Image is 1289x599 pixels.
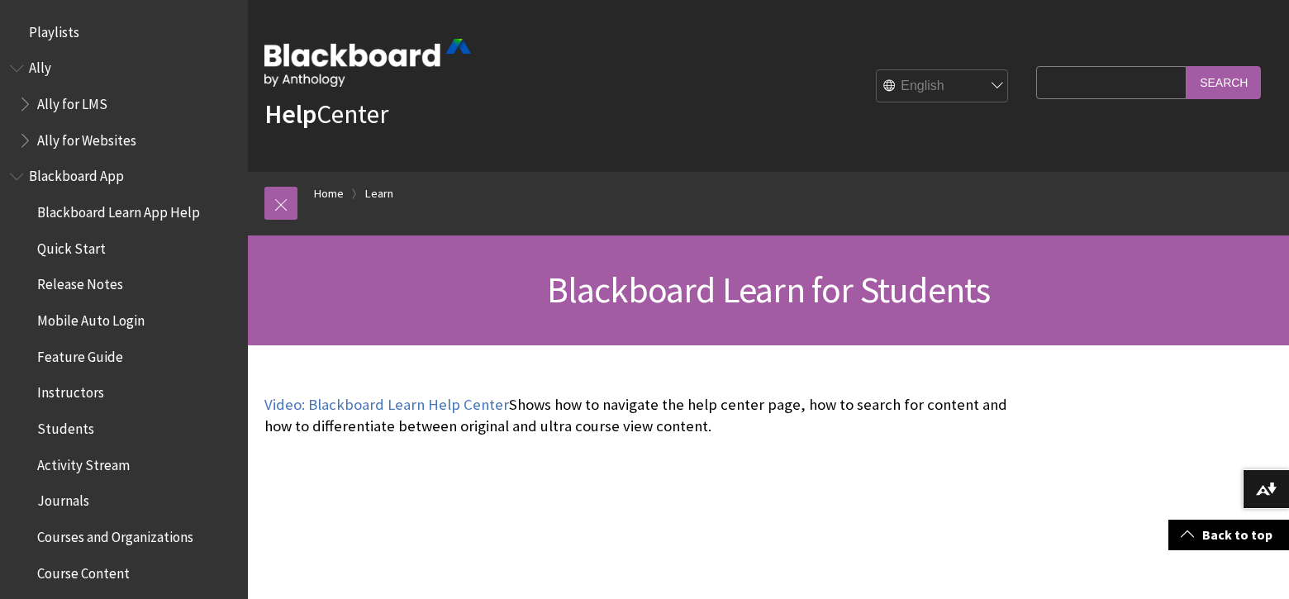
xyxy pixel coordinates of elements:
p: Shows how to navigate the help center page, how to search for content and how to differentiate be... [264,394,1028,437]
span: Course Content [37,559,130,582]
span: Courses and Organizations [37,523,193,545]
img: Blackboard by Anthology [264,39,471,87]
span: Activity Stream [37,451,130,473]
nav: Book outline for Playlists [10,18,238,46]
select: Site Language Selector [877,70,1009,103]
span: Blackboard App [29,163,124,185]
span: Ally for Websites [37,126,136,149]
span: Students [37,415,94,437]
a: HelpCenter [264,97,388,131]
span: Instructors [37,379,104,402]
span: Feature Guide [37,343,123,365]
a: Back to top [1168,520,1289,550]
span: Blackboard Learn for Students [547,267,991,312]
span: Ally for LMS [37,90,107,112]
span: Ally [29,55,51,77]
span: Playlists [29,18,79,40]
a: Home [314,183,344,204]
a: Video: Blackboard Learn Help Center [264,395,509,415]
span: Mobile Auto Login [37,307,145,329]
a: Learn [365,183,393,204]
nav: Book outline for Anthology Ally Help [10,55,238,155]
span: Blackboard Learn App Help [37,198,200,221]
span: Quick Start [37,235,106,257]
span: Journals [37,487,89,510]
strong: Help [264,97,316,131]
input: Search [1187,66,1261,98]
span: Release Notes [37,271,123,293]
